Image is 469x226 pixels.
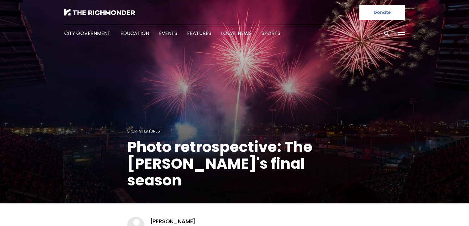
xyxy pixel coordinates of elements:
a: Sports [127,128,141,134]
a: City Government [64,30,111,37]
a: Events [159,30,177,37]
a: Features [187,30,211,37]
a: Education [120,30,149,37]
a: Local News [221,30,252,37]
img: The Richmonder [64,9,135,15]
a: Donate [359,5,405,20]
div: | [127,128,342,135]
a: Features [142,128,160,134]
a: [PERSON_NAME] [150,218,196,225]
a: Sports [262,30,280,37]
button: Search this site [382,29,391,38]
h1: Photo retrospective: The [PERSON_NAME]'s final season [127,139,342,189]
